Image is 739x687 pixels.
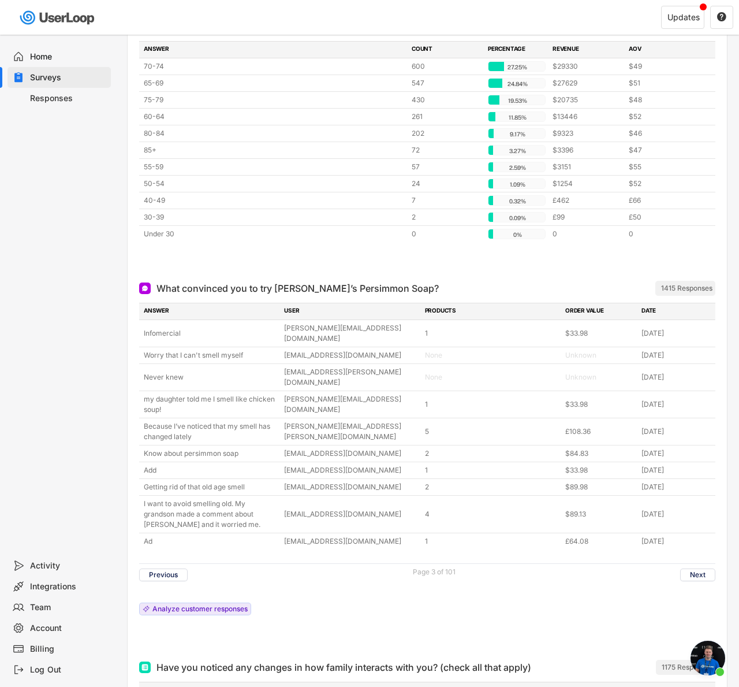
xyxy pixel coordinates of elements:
div: $3151 [553,162,622,172]
div: [PERSON_NAME][EMAIL_ADDRESS][DOMAIN_NAME] [284,394,417,415]
text:  [717,12,726,22]
div: [PERSON_NAME][EMAIL_ADDRESS][DOMAIN_NAME] [284,323,417,344]
div: 30-39 [144,212,405,222]
div: 19.53% [491,95,544,106]
div: COUNT [412,44,481,55]
div: Know about persimmon soap [144,448,277,459]
div: 1.09% [491,179,544,190]
div: Open chat [691,641,725,675]
div: $13446 [553,112,622,122]
div: [EMAIL_ADDRESS][DOMAIN_NAME] [284,465,417,476]
div: $84.83 [565,448,635,459]
div: Log Out [30,664,106,675]
button:  [716,12,727,23]
div: Responses [30,93,106,104]
div: 24.84% [491,79,544,89]
div: £64.08 [565,536,635,547]
div: 2.59% [491,162,544,173]
div: 27.25% [491,62,544,72]
div: 4 [425,509,558,519]
div: Account [30,623,106,634]
div: $3396 [553,145,622,155]
div: [DATE] [641,350,711,361]
div: Ad [144,536,277,547]
div: $33.98 [565,328,635,339]
div: [EMAIL_ADDRESS][DOMAIN_NAME] [284,350,417,361]
div: [DATE] [641,399,711,410]
div: 1415 Responses [661,284,712,293]
div: 55-59 [144,162,405,172]
div: [DATE] [641,509,711,519]
div: £50 [629,212,698,222]
div: 2 [425,482,558,492]
div: 5 [425,426,558,437]
div: Integrations [30,581,106,592]
div: 0.32% [491,196,544,206]
div: What convinced you to try [PERSON_NAME]’s Persimmon Soap? [156,281,439,295]
div: ANSWER [144,44,405,55]
div: $47 [629,145,698,155]
div: $52 [629,179,698,189]
div: Have you noticed any changes in how family interacts with you? (check all that apply) [156,660,531,674]
div: $55 [629,162,698,172]
div: 70-74 [144,61,405,72]
button: Next [680,569,715,581]
div: 75-79 [144,95,405,105]
div: £99 [553,212,622,222]
div: [DATE] [641,426,711,437]
div: [DATE] [641,465,711,476]
div: Unknown [565,350,635,361]
div: my daughter told me I smell like chicken soup! [144,394,277,415]
div: [EMAIL_ADDRESS][PERSON_NAME][DOMAIN_NAME] [284,367,417,388]
div: Getting rid of that old age smell [144,482,277,492]
img: userloop-logo-01.svg [17,6,99,29]
div: Infomercial [144,328,277,339]
div: 9.17% [491,129,544,139]
div: Analyze customer responses [152,606,248,612]
div: £66 [629,195,698,206]
div: [DATE] [641,328,711,339]
div: $89.13 [565,509,635,519]
div: 1175 Responses [662,663,712,672]
div: $20735 [553,95,622,105]
div: 600 [412,61,481,72]
div: I want to avoid smelling old. My grandson made a comment about [PERSON_NAME] and it worried me. [144,499,277,530]
div: 65-69 [144,78,405,88]
div: $27629 [553,78,622,88]
div: [DATE] [641,372,711,383]
div: 202 [412,128,481,139]
div: £462 [553,195,622,206]
div: [DATE] [641,482,711,492]
div: 11.85% [491,112,544,122]
div: 1 [425,399,558,410]
div: Worry that I can't smell myself [144,350,277,361]
div: 1 [425,328,558,339]
div: $89.98 [565,482,635,492]
div: $48 [629,95,698,105]
div: 72 [412,145,481,155]
div: 3.27% [491,146,544,156]
div: [EMAIL_ADDRESS][DOMAIN_NAME] [284,448,417,459]
div: [DATE] [641,536,711,547]
div: 40-49 [144,195,405,206]
div: 261 [412,112,481,122]
div: 430 [412,95,481,105]
div: $29330 [553,61,622,72]
div: REVENUE [553,44,622,55]
div: DATE [641,306,711,317]
div: 57 [412,162,481,172]
div: Never knew [144,372,277,383]
div: Surveys [30,72,106,83]
div: Billing [30,644,106,655]
div: Activity [30,560,106,571]
div: Updates [667,13,700,21]
div: 2 [425,448,558,459]
div: 80-84 [144,128,405,139]
div: 547 [412,78,481,88]
div: Unknown [565,372,635,383]
div: $1254 [553,179,622,189]
div: Team [30,602,106,613]
div: $52 [629,112,698,122]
